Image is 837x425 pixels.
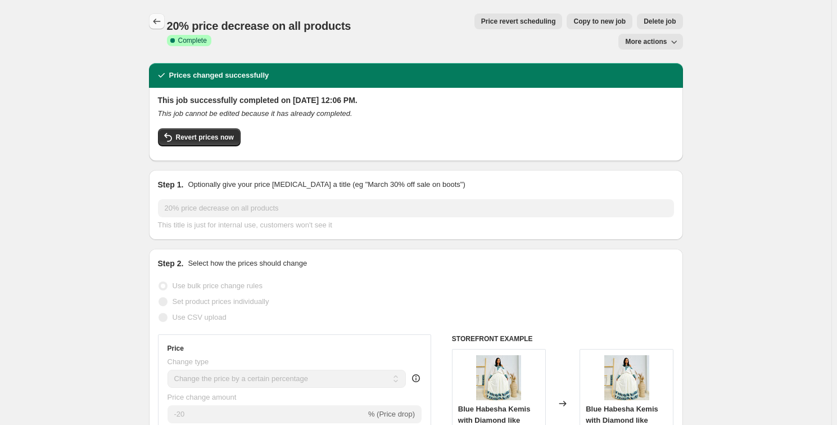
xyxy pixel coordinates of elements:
button: Delete job [637,14,682,29]
h2: Prices changed successfully [169,70,269,81]
span: Revert prices now [176,133,234,142]
span: Delete job [644,17,676,26]
p: Optionally give your price [MEDICAL_DATA] a title (eg "March 30% off sale on boots") [188,179,465,190]
span: 20% price decrease on all products [167,20,351,32]
h6: STOREFRONT EXAMPLE [452,334,674,343]
span: More actions [625,37,667,46]
span: This title is just for internal use, customers won't see it [158,221,332,229]
span: Complete [178,36,207,45]
h2: Step 2. [158,258,184,269]
button: Revert prices now [158,128,241,146]
button: Copy to new job [567,14,632,29]
span: Change type [168,357,209,366]
img: IMG_0391_80x.jpg [476,355,521,400]
input: -15 [168,405,366,423]
div: help [410,373,422,384]
span: Price revert scheduling [481,17,556,26]
span: Price change amount [168,393,237,401]
span: Set product prices individually [173,297,269,306]
button: Price change jobs [149,14,165,29]
img: IMG_0391_80x.jpg [604,355,649,400]
span: Copy to new job [573,17,626,26]
button: More actions [618,34,682,50]
span: % (Price drop) [368,410,415,418]
h3: Price [168,344,184,353]
h2: This job successfully completed on [DATE] 12:06 PM. [158,95,674,106]
h2: Step 1. [158,179,184,190]
p: Select how the prices should change [188,258,307,269]
span: Use CSV upload [173,313,227,321]
button: Price revert scheduling [474,14,563,29]
span: Use bulk price change rules [173,281,263,290]
input: 30% off holiday sale [158,199,674,217]
i: This job cannot be edited because it has already completed. [158,109,352,118]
